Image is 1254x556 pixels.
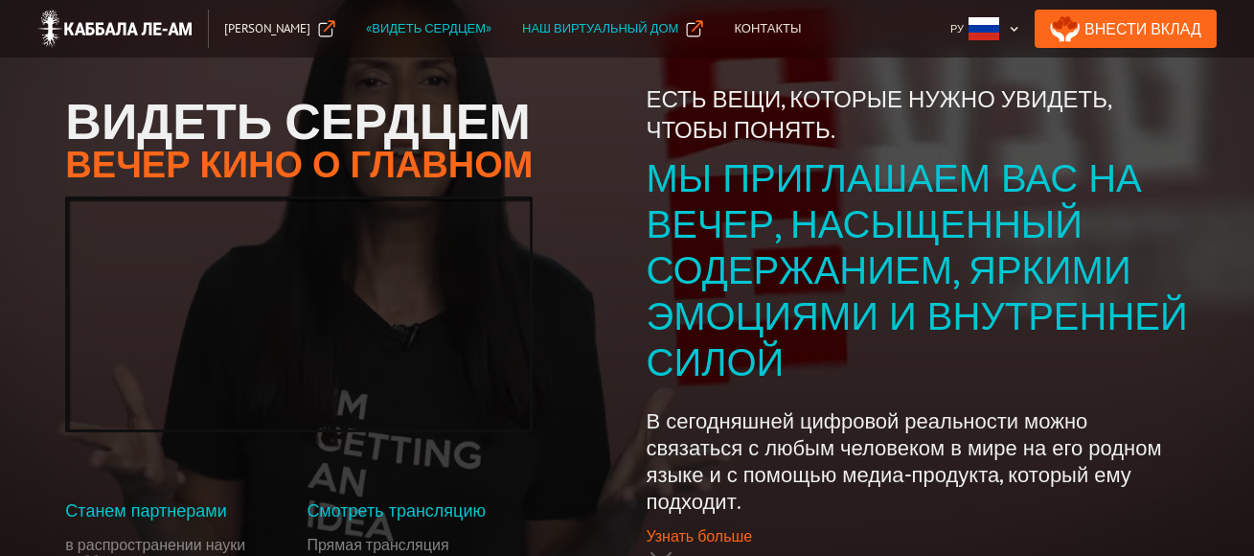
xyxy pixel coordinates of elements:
div: Узнать больше [647,526,753,545]
a: Внести Вклад [1035,10,1217,48]
h2: Вечер кино о главном [65,146,533,182]
h1: Видеть сердцем [65,96,533,146]
div: «Видеть сердцем» [366,19,491,38]
div: Станем партнерами [65,501,291,521]
div: Наш Виртуальный дом [522,19,678,38]
div: Смотреть трансляцию [307,501,533,521]
div: Контакты [734,19,801,38]
a: «Видеть сердцем» [351,10,507,48]
a: Контакты [718,10,816,48]
a: Наш Виртуальный дом [507,10,718,48]
a: [PERSON_NAME] [209,10,351,48]
div: Мы приглашаем вас на вечер, насыщенный содержанием, яркими эмоциями и внутренней силой [647,154,1189,384]
div: Ру [943,10,1027,48]
p: В сегодняшней цифровой реальности можно связаться с любым человеком в мире на его родном языке и ... [647,407,1189,515]
iframe: YouTube video player [68,199,530,429]
div: [PERSON_NAME] [224,19,310,38]
div: Ру [950,19,964,38]
div: Есть вещи, которые нужно увидеть, чтобы понять. [647,84,1189,146]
